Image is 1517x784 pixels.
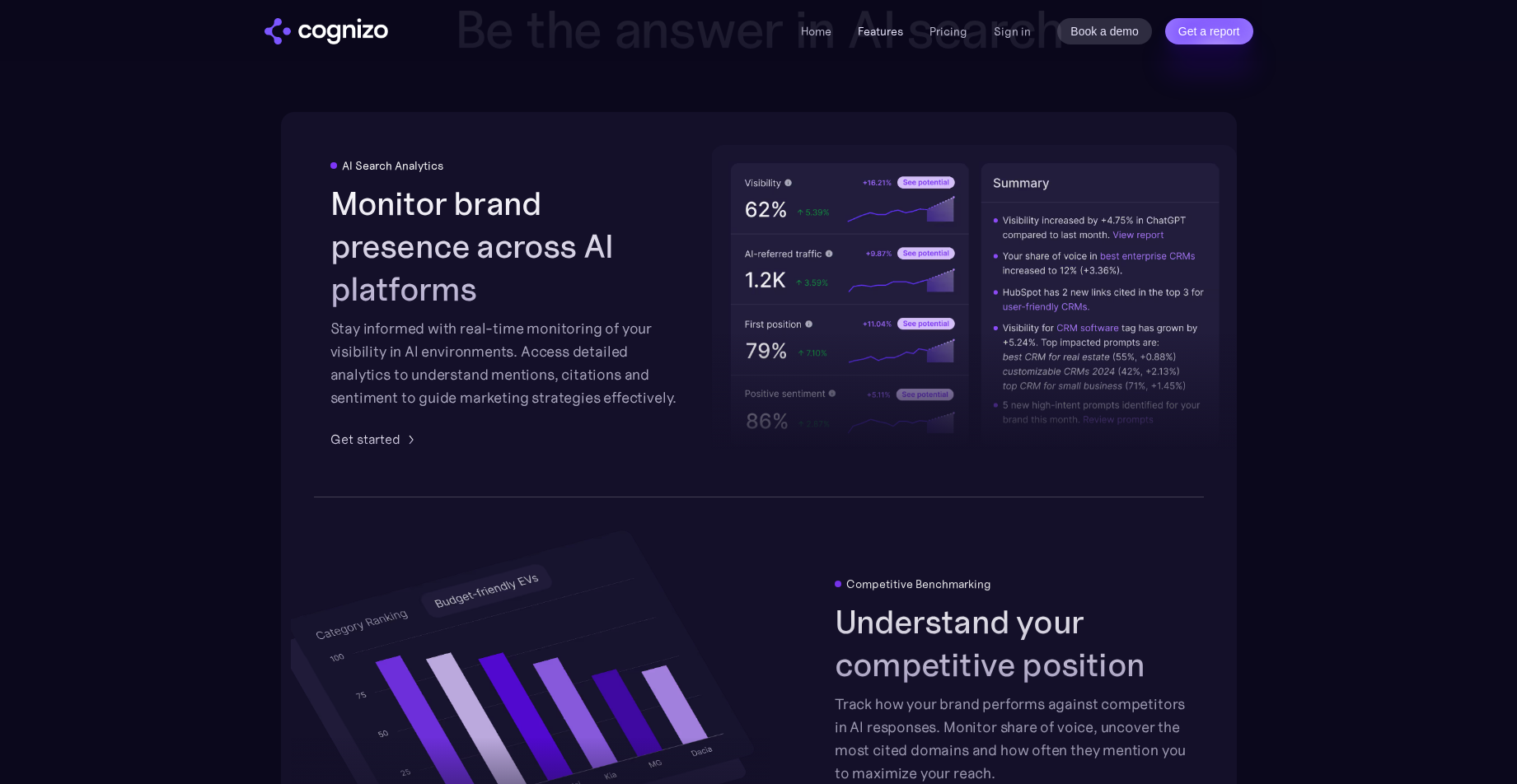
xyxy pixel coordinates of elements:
[929,24,967,39] a: Pricing
[994,21,1031,41] a: Sign in
[846,577,991,590] div: Competitive Benchmarking
[330,429,420,449] a: Get started
[835,600,1187,686] h2: Understand your competitive position
[330,429,400,449] div: Get started
[265,18,388,44] img: cognizo logo
[1057,18,1152,44] a: Book a demo
[342,159,443,172] div: AI Search Analytics
[330,182,683,310] h2: Monitor brand presence across AI platforms
[1165,18,1253,44] a: Get a report
[330,317,683,409] div: Stay informed with real-time monitoring of your visibility in AI environments. Access detailed an...
[265,18,388,44] a: home
[858,24,903,39] a: Features
[712,145,1238,464] img: AI visibility metrics performance insights
[801,24,831,39] a: Home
